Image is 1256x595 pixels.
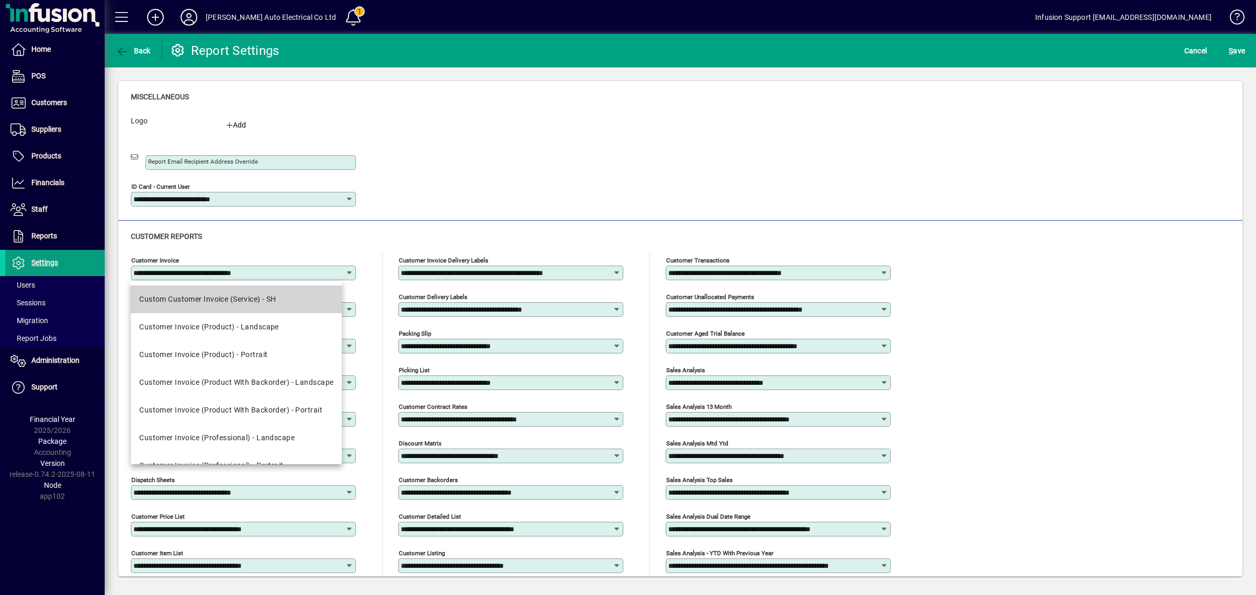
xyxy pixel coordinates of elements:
[399,293,467,301] mat-label: Customer delivery labels
[666,440,728,447] mat-label: Sales analysis mtd ytd
[5,117,105,143] a: Suppliers
[5,90,105,116] a: Customers
[31,125,61,133] span: Suppliers
[131,369,342,396] mat-option: Customer Invoice (Product With Backorder) - Landscape
[1222,2,1243,36] a: Knowledge Base
[131,183,190,190] mat-label: ID Card - Current User
[139,432,295,443] div: Customer Invoice (Professional) - Landscape
[31,205,48,213] span: Staff
[31,152,61,160] span: Products
[5,312,105,329] a: Migration
[5,63,105,89] a: POS
[1229,47,1233,55] span: S
[131,341,342,369] mat-option: Customer Invoice (Product) - Portrait
[5,276,105,294] a: Users
[10,316,48,325] span: Migration
[10,334,57,342] span: Report Jobs
[139,322,279,333] div: Customer Invoice (Product) - Landscape
[206,9,336,26] div: [PERSON_NAME] Auto Electrical Co Ltd
[5,197,105,223] a: Staff
[31,72,46,80] span: POS
[123,116,203,130] label: Logo
[1226,41,1248,60] button: Save
[666,257,730,264] mat-label: Customer transactions
[5,223,105,249] a: Reports
[5,348,105,374] a: Administration
[131,513,185,520] mat-label: Customer Price List
[44,481,61,489] span: Node
[131,396,342,424] mat-option: Customer Invoice (Product With Backorder) - Portrait
[113,41,153,60] button: Back
[131,452,342,479] mat-option: Customer Invoice (Professional) - Portrait
[10,281,35,289] span: Users
[399,330,431,337] mat-label: Packing Slip
[10,299,46,307] span: Sessions
[31,98,67,107] span: Customers
[116,47,151,55] span: Back
[131,232,202,241] span: Customer reports
[211,116,261,134] button: Add
[31,232,57,240] span: Reports
[666,550,773,557] mat-label: Sales analysis - YTD with previous year
[399,440,442,447] mat-label: Discount Matrix
[1184,42,1207,59] span: Cancel
[5,143,105,169] a: Products
[139,8,172,27] button: Add
[139,294,276,305] div: Custom Customer Invoice (Service) - SH
[399,257,488,264] mat-label: Customer invoice delivery labels
[131,313,342,341] mat-option: Customer Invoice (Product) - Landscape
[131,476,175,484] mat-label: Dispatch sheets
[399,550,445,557] mat-label: Customer Listing
[30,415,75,424] span: Financial Year
[399,513,461,520] mat-label: Customer Detailed List
[666,330,745,337] mat-label: Customer aged trial balance
[5,329,105,347] a: Report Jobs
[1035,9,1212,26] div: Infusion Support [EMAIL_ADDRESS][DOMAIN_NAME]
[399,476,458,484] mat-label: Customer Backorders
[31,356,80,364] span: Administration
[40,459,65,467] span: Version
[31,258,58,267] span: Settings
[211,120,261,131] div: Add
[5,374,105,401] a: Support
[5,294,105,312] a: Sessions
[139,405,322,416] div: Customer Invoice (Product With Backorder) - Portrait
[172,8,206,27] button: Profile
[105,41,162,60] app-page-header-button: Back
[5,170,105,196] a: Financials
[131,93,189,101] span: Miscellaneous
[399,403,467,410] mat-label: Customer Contract Rates
[1182,41,1210,60] button: Cancel
[139,377,333,388] div: Customer Invoice (Product With Backorder) - Landscape
[666,513,750,520] mat-label: Sales analysis dual date range
[31,45,51,53] span: Home
[170,42,279,59] div: Report Settings
[131,257,179,264] mat-label: Customer invoice
[131,285,342,313] mat-option: Custom Customer Invoice (Service) - SH
[666,293,754,301] mat-label: Customer unallocated payments
[31,178,64,187] span: Financials
[139,349,267,360] div: Customer Invoice (Product) - Portrait
[666,367,705,374] mat-label: Sales analysis
[31,383,58,391] span: Support
[666,403,732,410] mat-label: Sales analysis 13 month
[5,37,105,63] a: Home
[1229,42,1245,59] span: ave
[38,437,66,445] span: Package
[399,367,430,374] mat-label: Picking List
[139,460,283,471] div: Customer Invoice (Professional) - Portrait
[131,424,342,452] mat-option: Customer Invoice (Professional) - Landscape
[666,476,733,484] mat-label: Sales analysis top sales
[131,550,183,557] mat-label: Customer Item List
[148,158,258,165] mat-label: Report Email Recipient Address Override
